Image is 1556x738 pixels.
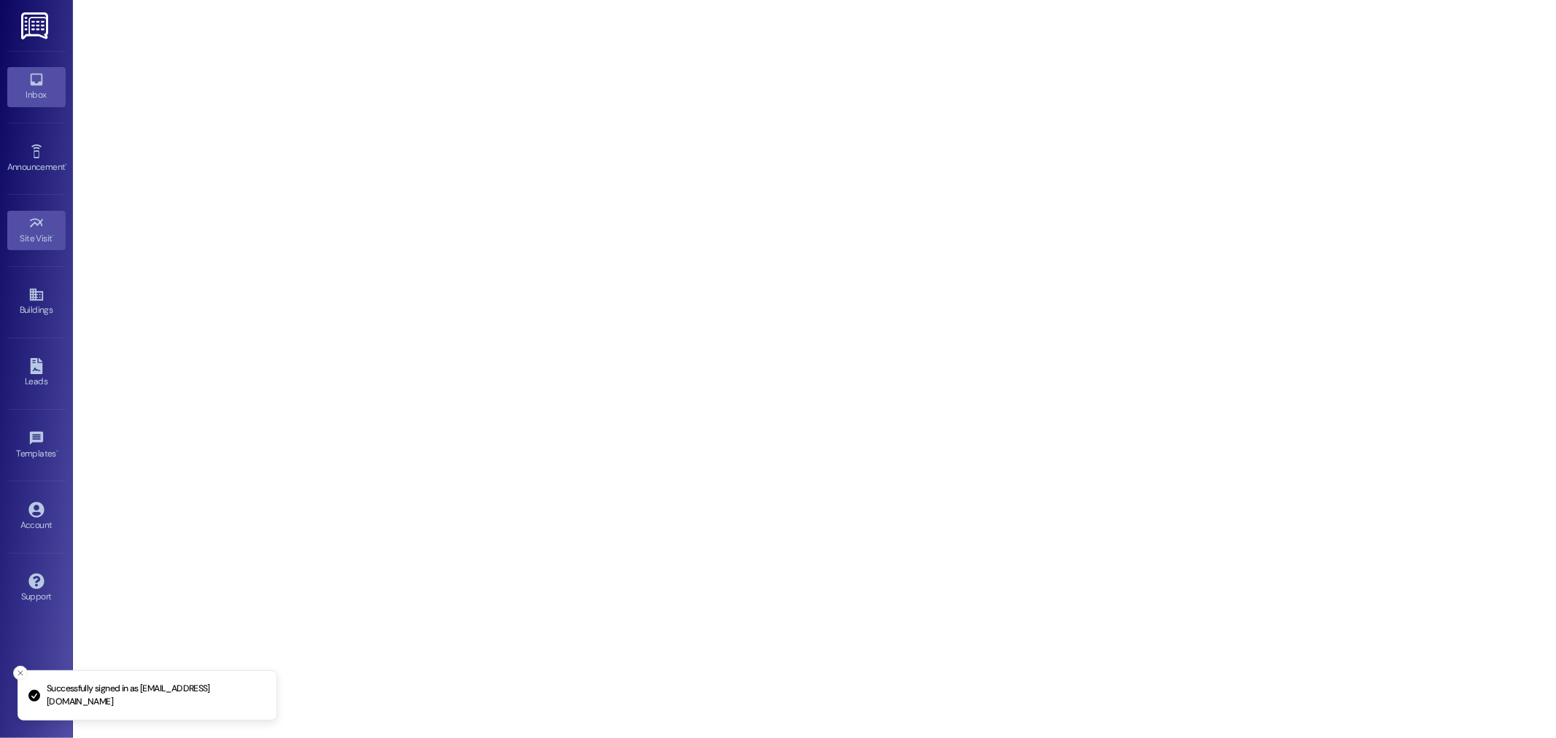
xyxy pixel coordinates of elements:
[65,160,67,170] span: •
[7,67,66,106] a: Inbox
[7,497,66,537] a: Account
[47,683,265,708] p: Successfully signed in as [EMAIL_ADDRESS][DOMAIN_NAME]
[7,426,66,465] a: Templates •
[56,446,58,457] span: •
[7,282,66,322] a: Buildings
[13,666,28,680] button: Close toast
[7,569,66,608] a: Support
[53,231,55,241] span: •
[7,354,66,393] a: Leads
[21,12,51,39] img: ResiDesk Logo
[7,211,66,250] a: Site Visit •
